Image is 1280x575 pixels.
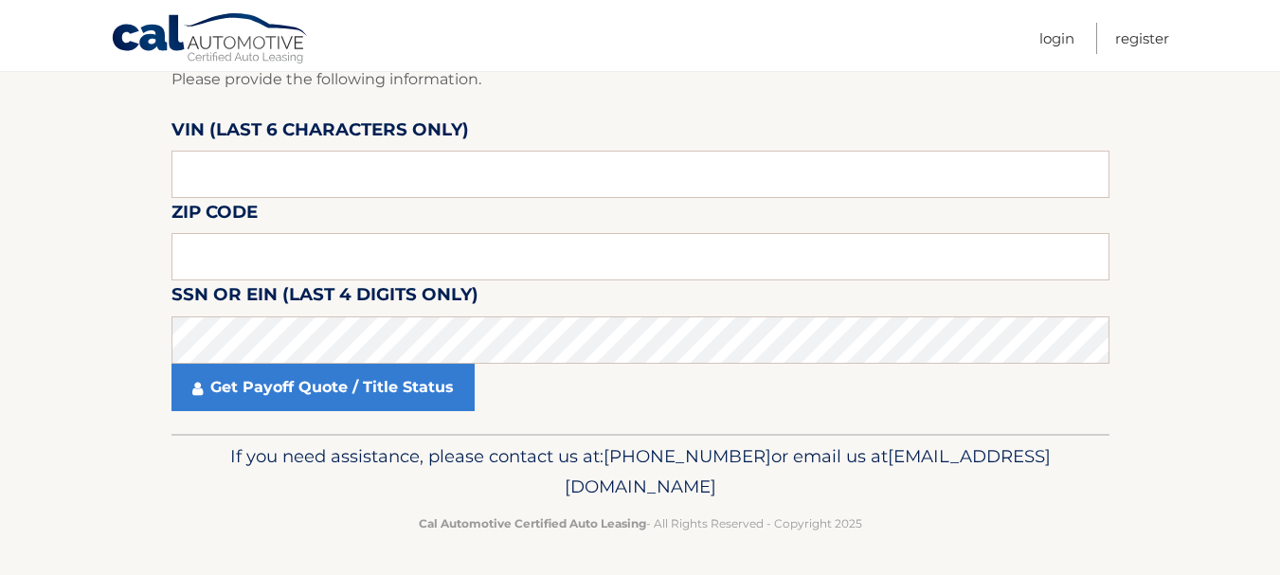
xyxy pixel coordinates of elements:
span: [PHONE_NUMBER] [604,445,771,467]
a: Cal Automotive [111,12,310,67]
label: SSN or EIN (last 4 digits only) [171,280,478,315]
label: VIN (last 6 characters only) [171,116,469,151]
p: Please provide the following information. [171,66,1109,93]
strong: Cal Automotive Certified Auto Leasing [419,516,646,530]
a: Get Payoff Quote / Title Status [171,364,475,411]
p: - All Rights Reserved - Copyright 2025 [184,513,1097,533]
a: Login [1039,23,1074,54]
a: Register [1115,23,1169,54]
label: Zip Code [171,198,258,233]
p: If you need assistance, please contact us at: or email us at [184,441,1097,502]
